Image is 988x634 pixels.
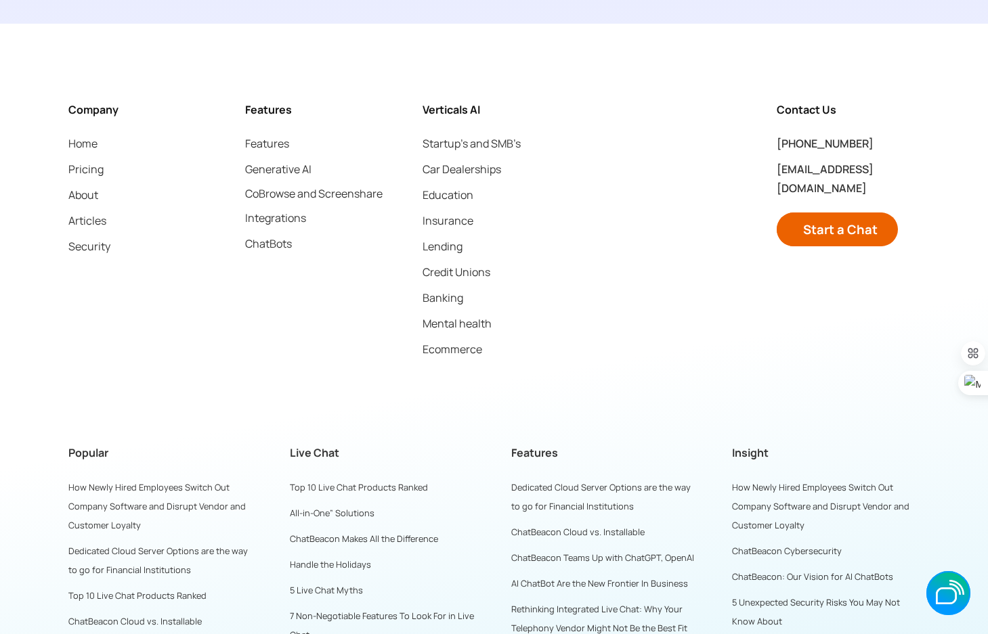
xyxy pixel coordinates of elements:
[68,211,106,230] a: Articles
[511,577,688,589] a: AI ChatBot Are the New Frontier In Business
[290,481,428,493] a: Top 10 Live Chat Products Ranked
[777,212,896,246] a: Start a Chat
[68,134,98,153] a: Home
[245,160,312,179] a: Generative AI
[423,160,501,179] a: Car Dealerships
[245,208,306,227] a: Integrations
[423,100,480,119] div: Verticals AI
[423,314,492,333] a: Mental health
[511,443,558,462] div: Features
[423,340,482,359] a: Ecommerce
[423,263,490,281] a: Credit Unions
[732,443,769,462] div: Insight
[290,584,363,596] a: 5 Live Chat Myths
[68,185,98,204] a: About
[423,134,521,153] a: Startup’s and SMB’s
[68,545,248,576] a: Dedicated Cloud Server Options are the way to go for Financial Institutions
[245,234,292,253] a: ChatBots
[732,545,842,557] a: ChatBeacon Cybersecurity
[68,615,202,627] a: ChatBeacon Cloud vs. Installable
[423,237,463,256] a: Lending
[423,288,463,307] a: Banking
[68,100,119,119] div: Company
[732,570,893,583] a: ChatBeacon: Our Vision for AI ChatBots
[511,603,687,634] a: Rethinking Integrated Live Chat: Why Your Telephony Vendor Might Not Be the Best Fit
[290,533,438,545] a: ChatBeacon Makes All the Difference
[511,481,691,512] a: Dedicated Cloud Server Options are the way to go for Financial Institutions
[68,443,108,462] div: Popular
[245,185,383,202] a: CoBrowse and Screenshare
[777,136,874,151] a: [PHONE_NUMBER]
[245,100,292,119] div: Features
[511,526,645,538] a: ChatBeacon Cloud vs. Installable
[68,237,110,256] a: Security
[777,162,874,196] a: [EMAIL_ADDRESS][DOMAIN_NAME]
[803,220,878,239] span: Start a Chat
[290,507,374,519] a: All-in-One” Solutions
[732,481,909,531] a: How Newly Hired Employees Switch Out Company Software and Disrupt Vendor and Customer Loyalty
[732,596,900,627] a: 5 Unexpected Security Risks You May Not Know About
[68,589,207,602] a: Top 10 Live Chat Products Ranked
[68,481,246,531] a: How Newly Hired Employees Switch Out Company Software and Disrupt Vendor and Customer Loyalty
[511,551,694,564] a: ChatBeacon Teams Up with ChatGPT, OpenAI
[245,134,289,153] a: Features
[290,558,371,570] a: Handle the Holidays
[423,185,473,204] a: Education
[423,211,473,230] a: Insurance
[290,443,339,462] div: Live Chat
[68,160,104,179] a: Pricing
[777,100,836,119] div: Contact Us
